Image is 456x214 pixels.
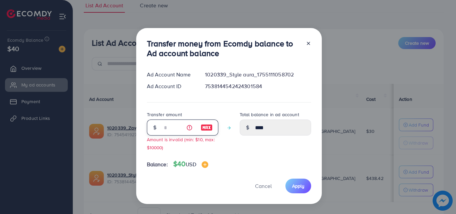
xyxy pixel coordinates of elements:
span: USD [186,161,196,168]
label: Transfer amount [147,111,182,118]
h4: $40 [173,160,208,168]
img: image [202,161,208,168]
span: Apply [292,183,304,189]
small: Amount is invalid (min: $10, max: $10000) [147,136,215,150]
div: Ad Account Name [142,71,200,78]
button: Cancel [247,179,280,193]
div: 1020339_Style aura_1755111058702 [200,71,316,78]
span: Balance: [147,161,168,168]
div: Ad Account ID [142,82,200,90]
img: image [201,124,213,132]
button: Apply [285,179,311,193]
label: Total balance in ad account [240,111,299,118]
span: Cancel [255,182,272,190]
div: 7538144542424301584 [200,82,316,90]
h3: Transfer money from Ecomdy balance to Ad account balance [147,39,300,58]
